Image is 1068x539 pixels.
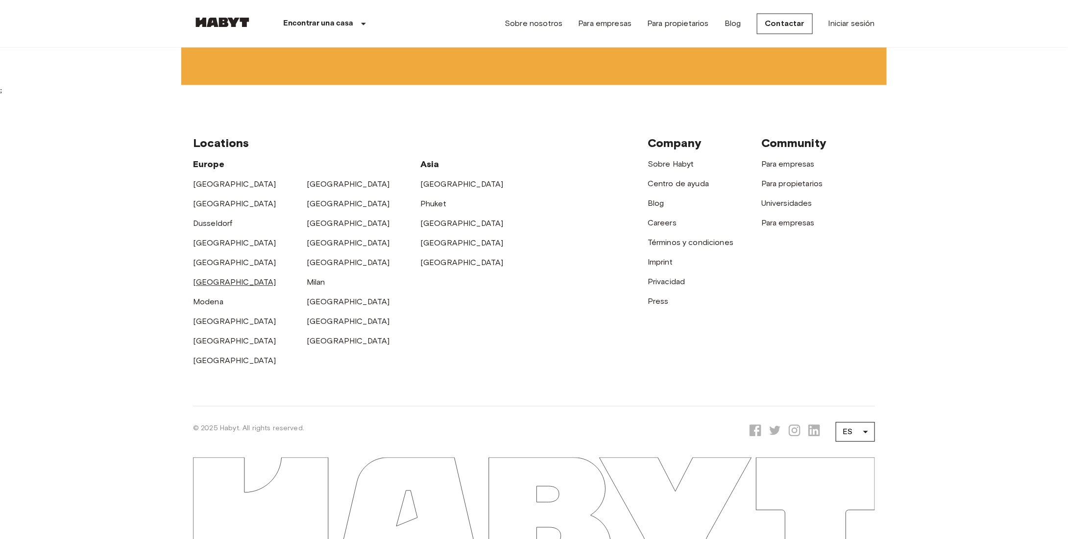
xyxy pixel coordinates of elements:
[193,17,252,27] img: Habyt
[420,219,504,228] a: [GEOGRAPHIC_DATA]
[420,258,504,267] a: [GEOGRAPHIC_DATA]
[648,198,664,208] a: Blog
[648,257,673,267] a: Imprint
[761,159,815,169] a: Para empresas
[307,179,390,189] a: [GEOGRAPHIC_DATA]
[725,18,741,29] a: Blog
[648,179,709,188] a: Centro de ayuda
[836,418,875,445] div: ES
[307,238,390,247] a: [GEOGRAPHIC_DATA]
[307,317,390,326] a: [GEOGRAPHIC_DATA]
[307,199,390,208] a: [GEOGRAPHIC_DATA]
[193,179,276,189] a: [GEOGRAPHIC_DATA]
[578,18,631,29] a: Para empresas
[505,18,562,29] a: Sobre nosotros
[420,199,446,208] a: Phuket
[193,336,276,345] a: [GEOGRAPHIC_DATA]
[193,219,233,228] a: Dusseldorf
[420,159,439,170] span: Asia
[307,258,390,267] a: [GEOGRAPHIC_DATA]
[193,356,276,365] a: [GEOGRAPHIC_DATA]
[648,218,677,227] a: Careers
[193,424,304,432] span: © 2025 Habyt. All rights reserved.
[648,238,733,247] a: Términos y condiciones
[193,199,276,208] a: [GEOGRAPHIC_DATA]
[420,179,504,189] a: [GEOGRAPHIC_DATA]
[648,296,669,306] a: Press
[420,238,504,247] a: [GEOGRAPHIC_DATA]
[193,317,276,326] a: [GEOGRAPHIC_DATA]
[307,219,390,228] a: [GEOGRAPHIC_DATA]
[307,297,390,306] a: [GEOGRAPHIC_DATA]
[193,277,276,287] a: [GEOGRAPHIC_DATA]
[828,18,875,29] a: Iniciar sesión
[757,13,813,34] a: Contactar
[193,238,276,247] a: [GEOGRAPHIC_DATA]
[761,198,812,208] a: Universidades
[283,18,354,29] p: Encontrar una casa
[193,297,223,306] a: Modena
[648,159,694,169] a: Sobre Habyt
[648,277,685,286] a: Privacidad
[193,258,276,267] a: [GEOGRAPHIC_DATA]
[193,136,249,150] span: Locations
[647,18,709,29] a: Para propietarios
[193,159,224,170] span: Europe
[307,336,390,345] a: [GEOGRAPHIC_DATA]
[307,277,325,287] a: Milan
[761,179,823,188] a: Para propietarios
[648,136,702,150] span: Company
[761,136,826,150] span: Community
[761,218,815,227] a: Para empresas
